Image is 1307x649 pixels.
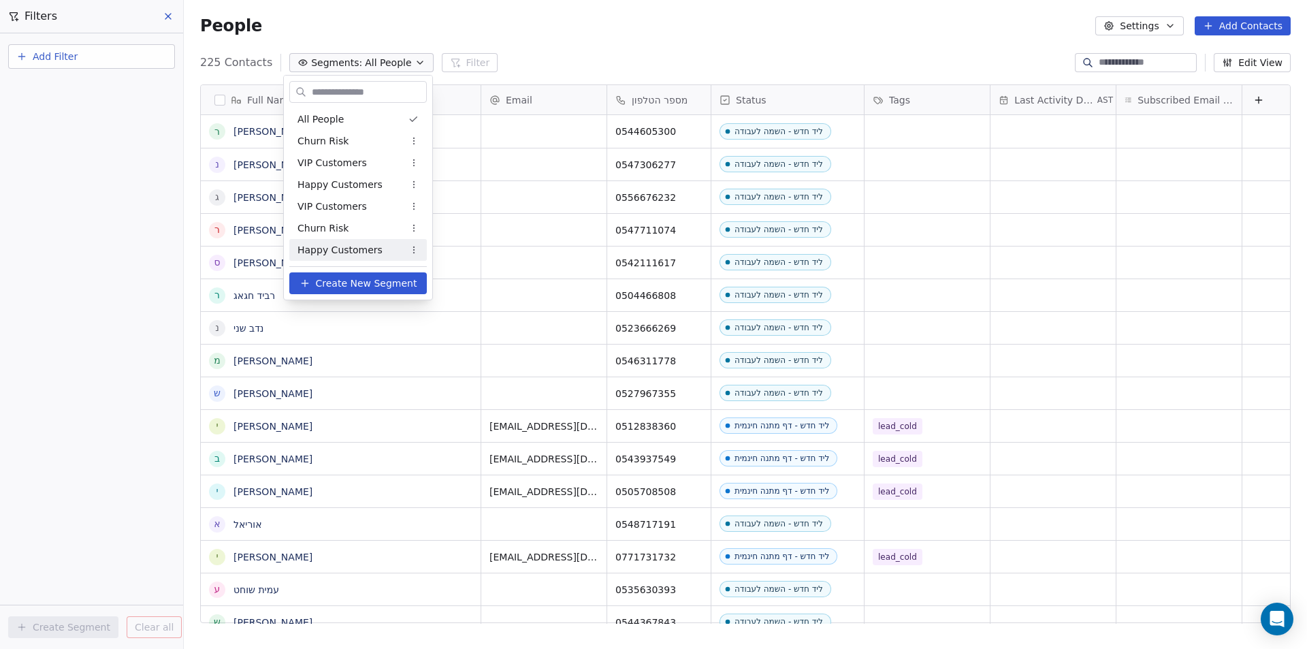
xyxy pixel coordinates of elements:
[316,276,417,291] span: Create New Segment
[297,200,367,214] span: VIP Customers
[289,272,427,294] button: Create New Segment
[297,178,383,192] span: Happy Customers
[297,243,383,257] span: Happy Customers
[297,112,344,127] span: All People
[297,221,349,236] span: Churn Risk
[297,134,349,148] span: Churn Risk
[297,156,367,170] span: VIP Customers
[289,108,427,261] div: Suggestions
